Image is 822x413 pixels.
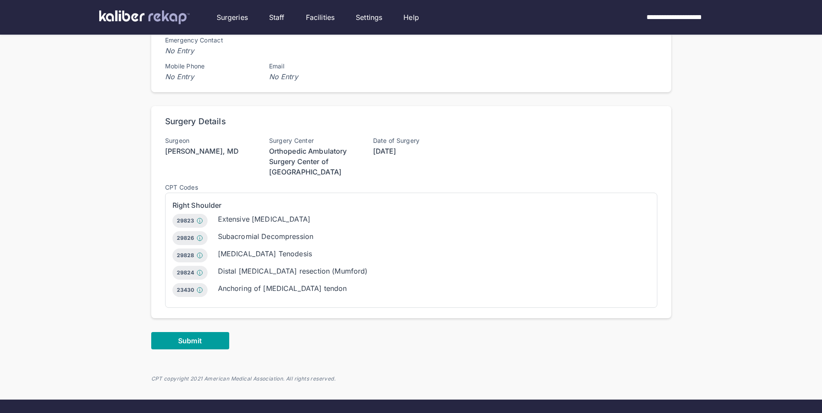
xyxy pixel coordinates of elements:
div: 29828 [172,248,208,262]
div: 29826 [172,231,208,245]
div: Anchoring of [MEDICAL_DATA] tendon [218,283,347,294]
span: No Entry [165,45,252,56]
div: CPT copyright 2021 American Medical Association. All rights reserved. [151,375,671,382]
div: [PERSON_NAME], MD [165,146,252,156]
div: Orthopedic Ambulatory Surgery Center of [GEOGRAPHIC_DATA] [269,146,356,177]
img: Info.77c6ff0b.svg [196,235,203,242]
div: Right Shoulder [172,200,650,210]
div: Subacromial Decompression [218,231,314,242]
div: [DATE] [373,146,460,156]
div: Surgery Details [165,116,226,127]
div: 23430 [172,283,208,297]
div: Surgery Center [269,137,356,144]
div: Extensive [MEDICAL_DATA] [218,214,311,224]
div: [MEDICAL_DATA] Tenodesis [218,248,312,259]
a: Settings [356,12,382,23]
span: No Entry [165,71,252,82]
span: Submit [178,336,202,345]
div: CPT Codes [165,184,657,191]
img: Info.77c6ff0b.svg [196,269,203,276]
div: Date of Surgery [373,137,460,144]
img: Info.77c6ff0b.svg [196,287,203,294]
a: Facilities [306,12,335,23]
div: 29823 [172,214,208,228]
div: Distal [MEDICAL_DATA] resection (Mumford) [218,266,368,276]
img: Info.77c6ff0b.svg [196,252,203,259]
a: Help [403,12,419,23]
a: Surgeries [217,12,248,23]
button: Submit [151,332,229,349]
a: Staff [269,12,285,23]
img: Info.77c6ff0b.svg [196,217,203,224]
div: Surgeon [165,137,252,144]
img: kaliber labs logo [99,10,190,24]
div: Email [269,63,356,70]
div: Emergency Contact [165,37,252,44]
div: Mobile Phone [165,63,252,70]
div: 29824 [172,266,208,280]
span: No Entry [269,71,356,82]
